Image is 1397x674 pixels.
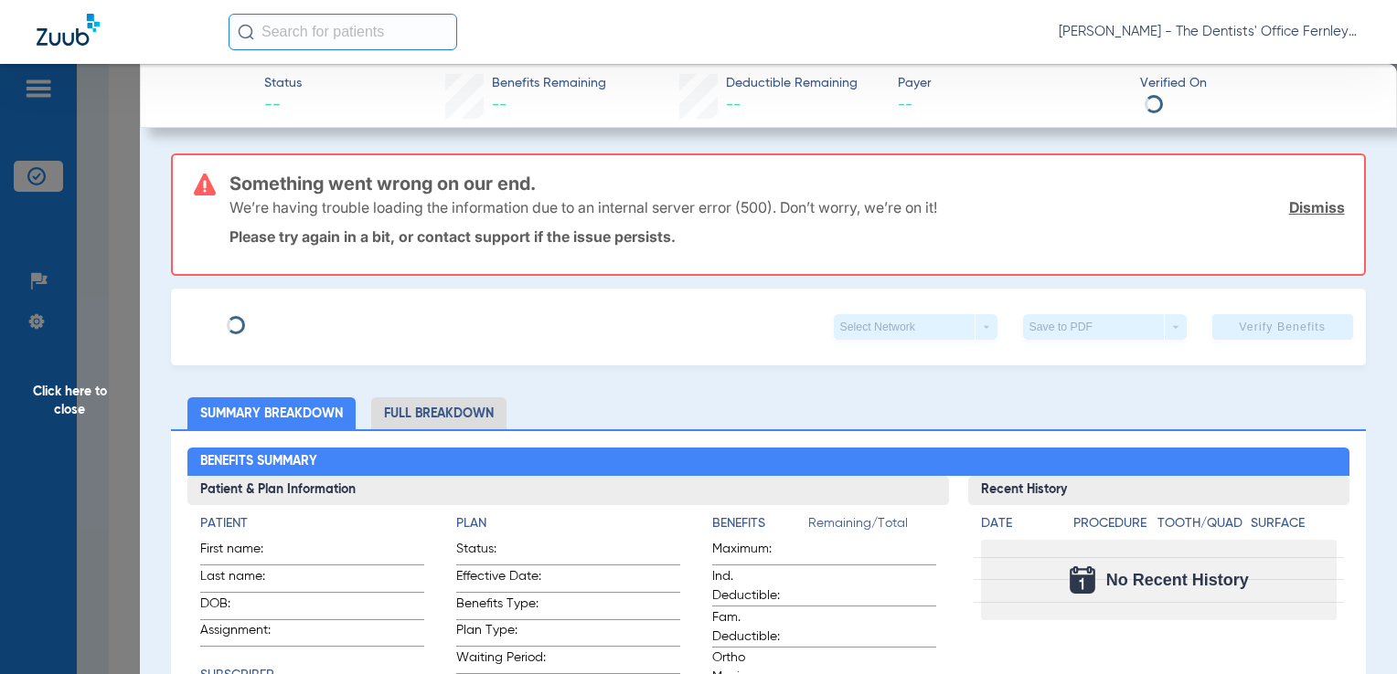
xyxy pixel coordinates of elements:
[981,514,1058,540] app-breakdown-title: Date
[200,567,290,592] span: Last name:
[194,174,216,195] img: error-icon
[492,98,507,112] span: --
[200,514,424,533] h4: Patient
[187,397,356,429] li: Summary Breakdown
[200,540,290,564] span: First name:
[808,514,936,540] span: Remaining/Total
[37,14,100,46] img: Zuub Logo
[1070,566,1095,594] img: Calendar
[1073,514,1151,533] h4: Procedure
[187,448,1349,477] h2: Benefits Summary
[229,14,457,50] input: Search for patients
[1157,514,1244,533] h4: Tooth/Quad
[456,567,546,592] span: Effective Date:
[456,621,546,646] span: Plan Type:
[712,567,802,606] span: Ind. Deductible:
[1251,514,1338,533] h4: Surface
[229,227,1344,246] p: Please try again in a bit, or contact support if the issue persists.
[200,595,290,619] span: DOB:
[1106,571,1249,589] span: No Recent History
[898,94,1125,117] span: --
[1289,198,1345,216] a: Dismiss
[1140,74,1367,93] span: Verified On
[456,648,546,673] span: Waiting Period:
[456,514,680,533] h4: Plan
[229,174,1344,193] h3: Something went wrong on our end.
[1157,514,1244,540] app-breakdown-title: Tooth/Quad
[187,476,950,505] h3: Patient & Plan Information
[456,540,546,564] span: Status:
[712,608,802,647] span: Fam. Deductible:
[229,198,937,216] p: We’re having trouble loading the information due to an internal server error (500). Don’t worry, ...
[712,514,808,533] h4: Benefits
[1073,514,1151,540] app-breakdown-title: Procedure
[492,74,606,93] span: Benefits Remaining
[726,74,858,93] span: Deductible Remaining
[968,476,1349,505] h3: Recent History
[712,540,802,564] span: Maximum:
[264,94,302,117] span: --
[1306,586,1397,674] iframe: Chat Widget
[981,514,1058,533] h4: Date
[264,74,302,93] span: Status
[726,98,741,112] span: --
[1059,23,1360,41] span: [PERSON_NAME] - The Dentists' Office Fernley
[456,595,546,619] span: Benefits Type:
[712,514,808,540] app-breakdown-title: Benefits
[200,621,290,646] span: Assignment:
[371,397,507,429] li: Full Breakdown
[1251,514,1338,540] app-breakdown-title: Surface
[238,24,254,40] img: Search Icon
[898,74,1125,93] span: Payer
